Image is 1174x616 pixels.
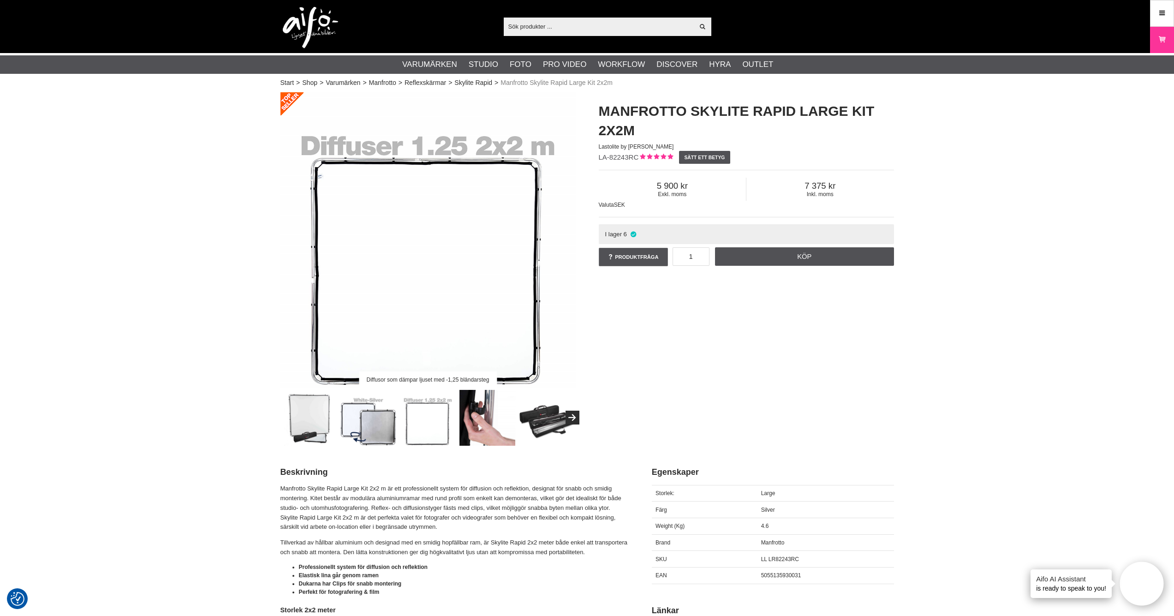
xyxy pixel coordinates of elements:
[320,78,323,88] span: >
[605,231,622,238] span: I lager
[504,19,694,33] input: Sök produkter ...
[742,59,773,71] a: Outlet
[369,78,396,88] a: Manfrotto
[283,7,338,48] img: logo.png
[761,556,799,562] span: LL LR82243RC
[656,539,670,546] span: Brand
[302,78,317,88] a: Shop
[656,523,685,529] span: Weight (Kg)
[599,153,639,161] span: LA-82243RC
[746,191,894,197] span: Inkl. moms
[614,202,625,208] span: SEK
[11,591,24,607] button: Samtyckesinställningar
[405,78,446,88] a: Reflexskärmar
[280,605,629,615] h4: Storlek 2x2 meter
[495,78,498,88] span: >
[761,523,769,529] span: 4.6
[280,466,629,478] h2: Beskrivning
[448,78,452,88] span: >
[459,390,515,446] img: Clips förenklar montering och demontering
[543,59,586,71] a: Pro Video
[281,390,337,446] img: Manfrotto Skylite Rapid Large Kit 2x2 meter
[299,589,380,595] strong: Perfekt för fotografering & film
[501,78,613,88] span: Manfrotto Skylite Rapid Large Kit 2x2m
[656,507,667,513] span: Färg
[280,78,294,88] a: Start
[1036,574,1106,584] h4: Aifo AI Assistant
[519,390,575,446] img: Robust väska medföljer, uppskattas vid transport
[11,592,24,606] img: Revisit consent button
[599,102,894,140] h1: Manfrotto Skylite Rapid Large Kit 2x2m
[761,490,775,496] span: Large
[280,484,629,532] p: Manfrotto Skylite Rapid Large Kit 2x2 m är ett professionellt system för diffusion och reflektion...
[761,507,775,513] span: Silver
[679,151,730,164] a: Sätt ett betyg
[454,78,492,88] a: Skylite Rapid
[599,181,746,191] span: 5 900
[280,538,629,557] p: Tillverkad av hållbar aluminium och designad med en smidig hopfällbar ram, är Skylite Rapid 2x2 m...
[761,539,785,546] span: Manfrotto
[296,78,300,88] span: >
[761,572,801,579] span: 5055135930031
[656,572,667,579] span: EAN
[363,78,366,88] span: >
[340,390,396,446] img: Dubbelsidig, Silver samt Vit reflekterande yta
[299,572,379,579] strong: Elastisk lina går genom ramen
[656,59,697,71] a: Discover
[299,564,428,570] strong: Professionellt system för diffusion och reflektion
[1031,569,1112,598] div: is ready to speak to you!
[402,59,457,71] a: Varumärken
[599,202,614,208] span: Valuta
[566,411,579,425] button: Next
[709,59,731,71] a: Hyra
[299,580,402,587] strong: Dukarna har Clips för snabb montering
[399,78,402,88] span: >
[599,248,668,266] a: Produktfråga
[746,181,894,191] span: 7 375
[510,59,531,71] a: Foto
[656,556,667,562] span: SKU
[326,78,360,88] a: Varumärken
[629,231,637,238] i: I lager
[280,92,576,388] img: Manfrotto Skylite Rapid Large Kit 2x2 meter
[359,371,497,388] div: Diffusor som dämpar ljuset med -1,25 bländarsteg
[280,92,576,388] a: Diffusor som dämpar ljuset med -1,25 bländarsteg
[598,59,645,71] a: Workflow
[638,153,673,162] div: Kundbetyg: 5.00
[656,490,674,496] span: Storlek:
[715,247,894,266] a: Köp
[652,466,894,478] h2: Egenskaper
[599,191,746,197] span: Exkl. moms
[469,59,498,71] a: Studio
[400,390,456,446] img: Diffusor som dämpar ljuset med -1,25 bländarsteg
[599,144,674,150] span: Lastolite by [PERSON_NAME]
[624,231,627,238] span: 6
